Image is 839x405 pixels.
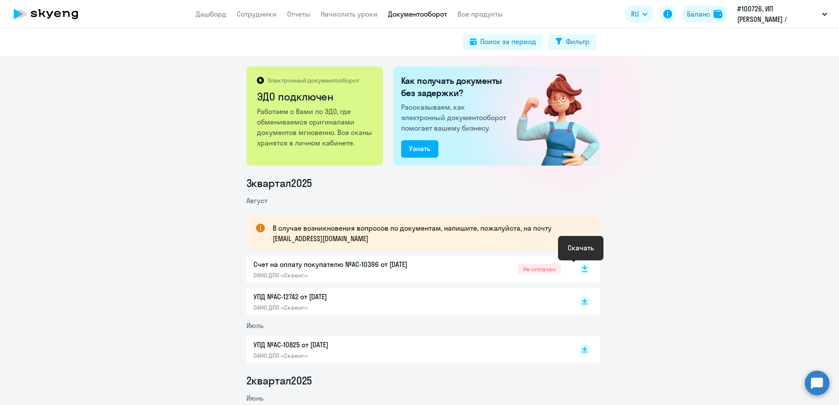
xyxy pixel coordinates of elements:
a: Сотрудники [237,10,277,18]
div: Баланс [687,9,710,19]
span: Июнь [246,394,263,402]
span: Июль [246,321,263,330]
a: УПД №AC-10825 от [DATE]ОАНО ДПО «Скаенг» [253,339,561,360]
p: ОАНО ДПО «Скаенг» [253,304,437,312]
button: Балансbalance [682,5,728,23]
p: УПД №AC-10825 от [DATE] [253,339,437,350]
img: balance [714,10,722,18]
h2: ЭДО подключен [257,90,374,104]
a: Начислить уроки [321,10,378,18]
li: 3 квартал 2025 [246,176,600,190]
button: Фильтр [548,34,596,50]
div: Узнать [409,143,430,154]
p: Рассказываем, как электронный документооборот помогает вашему бизнесу. [401,102,510,133]
p: УПД №AC-12742 от [DATE] [253,291,437,302]
a: УПД №AC-12742 от [DATE]ОАНО ДПО «Скаенг» [253,291,561,312]
img: connected [502,66,600,166]
p: ОАНО ДПО «Скаенг» [253,271,437,279]
button: Узнать [401,140,438,158]
a: Все продукты [458,10,503,18]
p: Счет на оплату покупателю №AC-10396 от [DATE] [253,259,437,270]
div: Скачать [568,242,594,253]
a: Документооборот [388,10,447,18]
a: Отчеты [287,10,310,18]
button: Поиск за период [463,34,543,50]
button: #100726, ИП [PERSON_NAME] / Эффективное проектирование [733,3,832,24]
span: RU [631,9,639,19]
a: Счет на оплату покупателю №AC-10396 от [DATE]ОАНО ДПО «Скаенг»Не оплачен [253,259,561,279]
h2: Как получать документы без задержки? [401,75,510,99]
p: Электронный документооборот [267,76,359,84]
span: Не оплачен [518,264,561,274]
p: В случае возникновения вопросов по документам, напишите, пожалуйста, на почту [EMAIL_ADDRESS][DOM... [273,223,585,244]
div: Поиск за период [480,36,536,47]
span: Август [246,196,267,205]
button: RU [625,5,654,23]
a: Дашборд [196,10,226,18]
p: Работаем с Вами по ЭДО, где обмениваемся оригиналами документов мгновенно. Все сканы хранятся в л... [257,106,374,148]
p: ОАНО ДПО «Скаенг» [253,352,437,360]
p: #100726, ИП [PERSON_NAME] / Эффективное проектирование [737,3,818,24]
li: 2 квартал 2025 [246,374,600,388]
div: Фильтр [566,36,589,47]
